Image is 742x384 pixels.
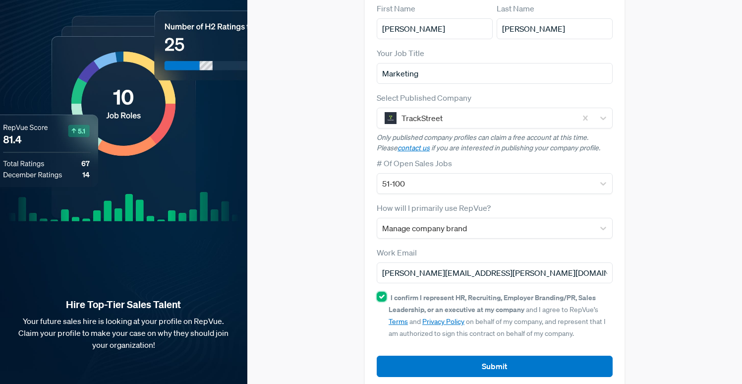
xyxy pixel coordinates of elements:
[389,293,606,338] span: and I agree to RepVue’s and on behalf of my company, and represent that I am authorized to sign t...
[377,157,452,169] label: # Of Open Sales Jobs
[497,2,534,14] label: Last Name
[377,2,415,14] label: First Name
[377,92,471,104] label: Select Published Company
[377,247,417,258] label: Work Email
[377,262,613,283] input: Email
[377,132,613,153] p: Only published company profiles can claim a free account at this time. Please if you are interest...
[398,143,430,152] a: contact us
[16,315,231,351] p: Your future sales hire is looking at your profile on RepVue. Claim your profile to make your case...
[389,293,596,314] strong: I confirm I represent HR, Recruiting, Employer Branding/PR, Sales Leadership, or an executive at ...
[377,63,613,84] input: Title
[389,317,408,326] a: Terms
[377,356,613,377] button: Submit
[377,18,493,39] input: First Name
[385,112,397,124] img: TrackStreet
[16,298,231,311] strong: Hire Top-Tier Sales Talent
[422,317,464,326] a: Privacy Policy
[377,47,424,59] label: Your Job Title
[377,202,491,214] label: How will I primarily use RepVue?
[497,18,613,39] input: Last Name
